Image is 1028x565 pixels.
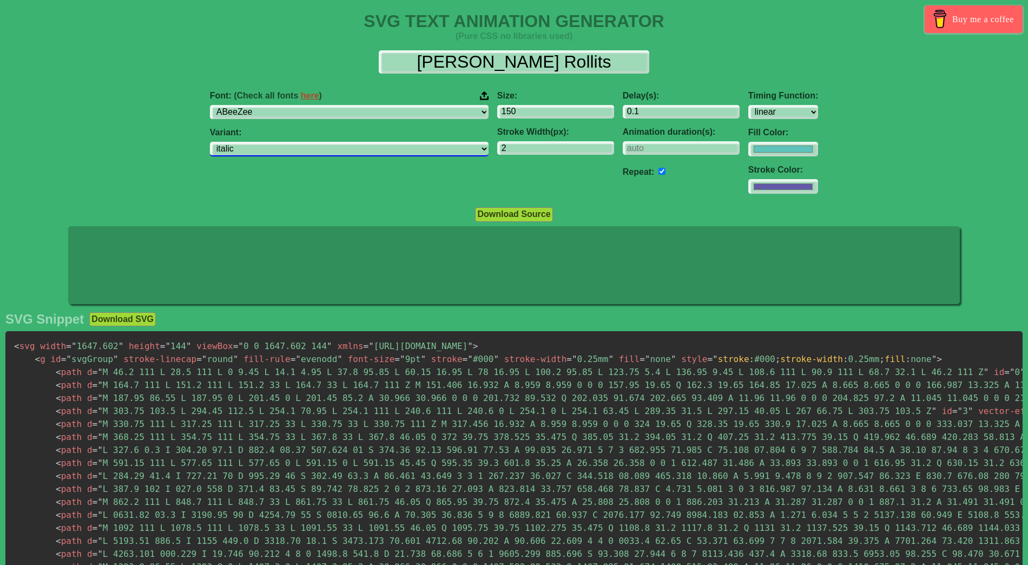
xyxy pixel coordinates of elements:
[97,510,103,520] span: "
[906,354,911,364] span: :
[566,354,614,364] span: 0.25mm
[497,127,614,137] label: Stroke Width(px):
[56,536,82,546] span: path
[364,341,369,351] span: =
[93,458,98,468] span: =
[97,497,103,507] span: "
[89,312,156,326] button: Download SVG
[210,91,322,101] span: Font:
[196,354,238,364] span: round
[56,419,82,429] span: path
[97,393,103,403] span: "
[952,406,973,416] span: 3
[186,341,192,351] span: "
[97,523,103,533] span: "
[97,406,103,416] span: "
[56,549,61,559] span: <
[93,536,98,546] span: =
[56,484,61,494] span: <
[87,549,93,559] span: d
[87,432,93,442] span: d
[681,354,707,364] span: style
[56,393,82,403] span: path
[93,393,98,403] span: =
[707,354,717,364] span: ="
[718,354,749,364] span: stroke
[87,471,93,481] span: d
[640,354,645,364] span: =
[93,510,98,520] span: =
[66,354,71,364] span: "
[348,354,395,364] span: font-size
[301,91,319,100] a: here
[480,91,489,101] img: Upload your font
[56,419,61,429] span: <
[952,10,1014,29] span: Buy me a coffee
[937,354,942,364] span: >
[118,341,124,351] span: "
[35,354,45,364] span: g
[984,367,989,377] span: "
[658,168,665,175] input: auto
[394,354,426,364] span: 9pt
[994,367,1004,377] span: id
[93,432,98,442] span: =
[640,354,676,364] span: none
[623,91,740,101] label: Delay(s):
[748,91,818,101] label: Timing Function:
[958,406,963,416] span: "
[56,406,82,416] span: path
[56,549,82,559] span: path
[473,341,478,351] span: >
[123,354,196,364] span: stroke-linecap
[97,380,103,390] span: "
[66,341,123,351] span: 1647.602
[97,549,103,559] span: "
[233,341,332,351] span: 0 0 1647.602 144
[942,406,952,416] span: id
[463,354,499,364] span: #000
[113,354,118,364] span: "
[931,10,950,28] img: Buy me a coffee
[93,471,98,481] span: =
[97,536,103,546] span: "
[97,484,103,494] span: "
[165,341,170,351] span: "
[780,354,843,364] span: stroke-width
[467,354,473,364] span: "
[337,354,342,364] span: "
[748,128,818,137] label: Fill Color:
[87,445,93,455] span: d
[497,105,614,119] input: 100
[775,354,781,364] span: ;
[56,367,61,377] span: <
[93,445,98,455] span: =
[56,484,82,494] span: path
[87,393,93,403] span: d
[1004,367,1025,377] span: 0
[504,354,567,364] span: stroke-width
[87,510,93,520] span: d
[14,341,19,351] span: <
[233,341,239,351] span: =
[608,354,614,364] span: "
[238,341,243,351] span: "
[1020,367,1025,377] span: "
[61,354,118,364] span: svgGroup
[56,458,61,468] span: <
[400,354,405,364] span: "
[93,406,937,416] span: M 303.75 103.5 L 294.45 112.5 L 254.1 70.95 L 254.1 111 L 240.6 111 L 240.6 0 L 254.1 0 L 254.1 6...
[56,367,82,377] span: path
[291,354,296,364] span: =
[234,91,322,100] span: (Check all fonts )
[56,510,82,520] span: path
[56,380,82,390] span: path
[196,341,233,351] span: viewBox
[931,406,937,416] span: "
[572,354,577,364] span: "
[379,50,649,74] input: Input Text Here
[56,471,61,481] span: <
[61,354,67,364] span: =
[56,445,82,455] span: path
[718,354,932,364] span: #000 0.25mm none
